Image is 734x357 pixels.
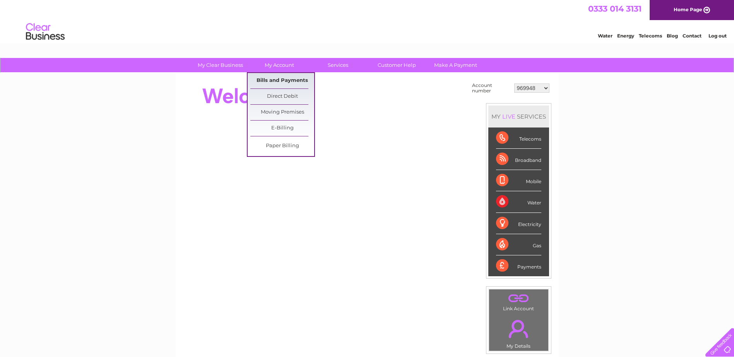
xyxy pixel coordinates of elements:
[496,170,541,191] div: Mobile
[491,291,546,305] a: .
[365,58,429,72] a: Customer Help
[188,58,252,72] a: My Clear Business
[247,58,311,72] a: My Account
[708,33,727,39] a: Log out
[250,121,314,136] a: E-Billing
[250,105,314,120] a: Moving Premises
[491,315,546,342] a: .
[496,234,541,255] div: Gas
[639,33,662,39] a: Telecoms
[306,58,370,72] a: Services
[501,113,517,120] div: LIVE
[488,105,549,127] div: MY SERVICES
[489,313,549,351] td: My Details
[683,33,701,39] a: Contact
[496,191,541,212] div: Water
[250,138,314,154] a: Paper Billing
[26,20,65,44] img: logo.png
[250,73,314,88] a: Bills and Payments
[424,58,488,72] a: Make A Payment
[617,33,634,39] a: Energy
[489,289,549,313] td: Link Account
[588,4,642,14] a: 0333 014 3131
[496,255,541,276] div: Payments
[598,33,613,39] a: Water
[250,89,314,104] a: Direct Debit
[496,213,541,234] div: Electricity
[496,127,541,149] div: Telecoms
[496,149,541,170] div: Broadband
[470,81,512,95] td: Account number
[667,33,678,39] a: Blog
[185,4,550,37] div: Clear Business is a trading name of Verastar Limited (registered in [GEOGRAPHIC_DATA] No. 3667643...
